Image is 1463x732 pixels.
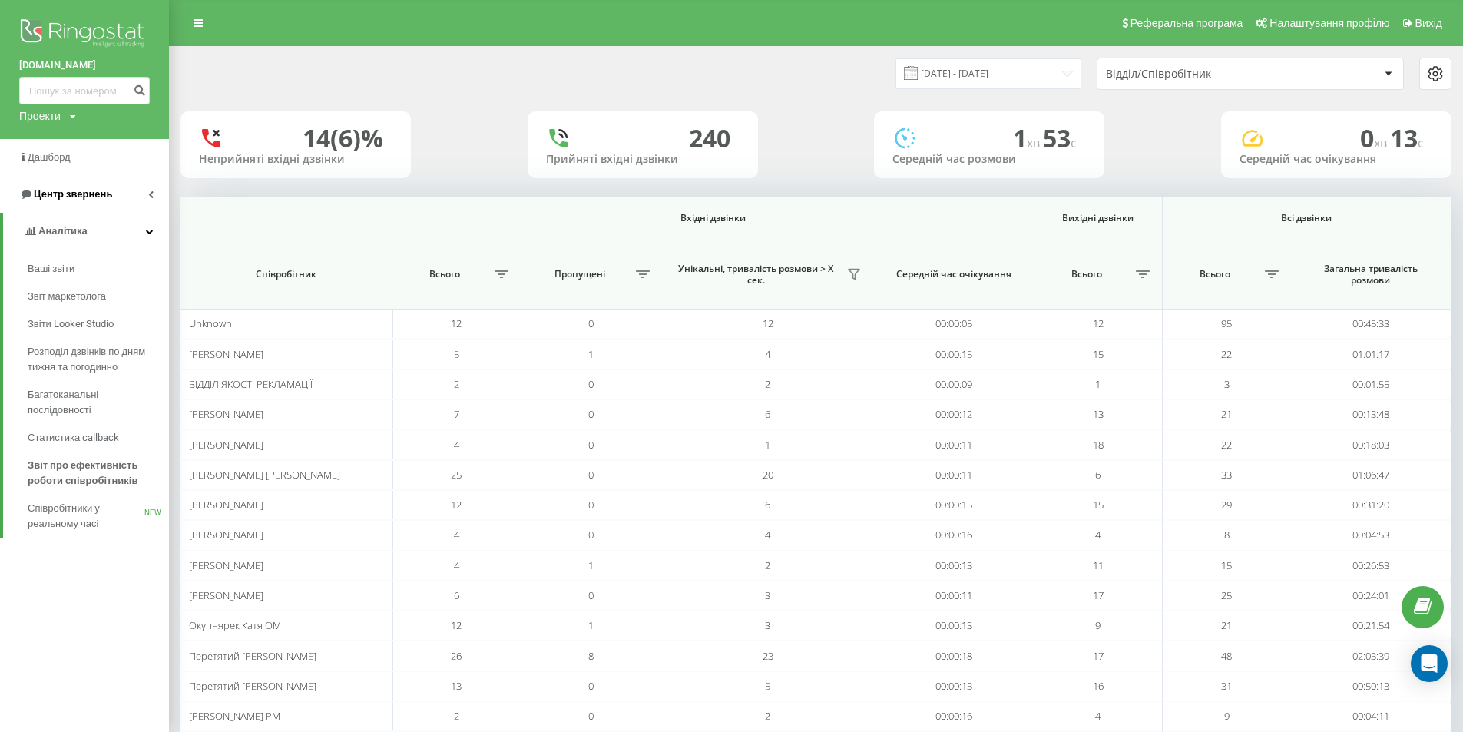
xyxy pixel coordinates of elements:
div: Проекти [19,108,61,124]
a: Розподіл дзвінків по дням тижня та погодинно [28,338,169,381]
span: [PERSON_NAME] РМ [189,709,280,723]
span: 0 [588,316,594,330]
td: 00:00:11 [874,460,1034,490]
span: 26 [451,649,462,663]
a: Ваші звіти [28,255,169,283]
span: 2 [765,377,770,391]
span: Перетятий [PERSON_NAME] [189,679,316,693]
span: хв [1374,134,1390,151]
span: 0 [588,528,594,542]
a: [DOMAIN_NAME] [19,58,150,73]
span: 17 [1093,649,1104,663]
span: 0 [588,407,594,421]
div: 14 (6)% [303,124,383,153]
span: 48 [1221,649,1232,663]
span: Звіт маркетолога [28,289,106,304]
span: 4 [454,558,459,572]
span: Окупнярек Катя ОМ [189,618,281,632]
a: Звіт маркетолога [28,283,169,310]
a: Звіт про ефективність роботи співробітників [28,452,169,495]
span: 31 [1221,679,1232,693]
span: Всього [1042,268,1131,280]
span: 21 [1221,618,1232,632]
td: 00:04:53 [1291,520,1451,550]
span: ВІДДІЛ ЯКОСТІ РЕКЛАМАЦІЇ [189,377,313,391]
span: [PERSON_NAME] [189,558,263,572]
span: 0 [588,588,594,602]
span: 13 [451,679,462,693]
span: 12 [451,618,462,632]
span: 22 [1221,347,1232,361]
td: 00:00:13 [874,551,1034,581]
span: 18 [1093,438,1104,452]
span: 0 [588,377,594,391]
span: 0 [588,498,594,512]
span: 12 [451,316,462,330]
span: 6 [1095,468,1101,482]
td: 00:26:53 [1291,551,1451,581]
td: 00:00:12 [874,399,1034,429]
span: [PERSON_NAME] [189,347,263,361]
span: Звіт про ефективність роботи співробітників [28,458,161,489]
span: Співробітник [198,268,374,280]
a: Аналiтика [3,213,169,250]
td: 00:24:01 [1291,581,1451,611]
span: Багатоканальні послідовності [28,387,161,418]
td: 00:00:13 [874,611,1034,641]
span: 1 [765,438,770,452]
span: 12 [451,498,462,512]
span: [PERSON_NAME] [189,528,263,542]
span: 0 [1360,121,1390,154]
td: 00:45:33 [1291,309,1451,339]
div: Відділ/Співробітник [1106,68,1289,81]
span: Всього [1170,268,1260,280]
span: 1 [1095,377,1101,391]
span: 4 [454,438,459,452]
span: 3 [765,618,770,632]
span: хв [1027,134,1043,151]
span: Звіти Looker Studio [28,316,114,332]
span: Розподіл дзвінків по дням тижня та погодинно [28,344,161,375]
span: [PERSON_NAME] [189,498,263,512]
span: Unknown [189,316,232,330]
td: 00:50:13 [1291,671,1451,701]
input: Пошук за номером [19,77,150,104]
span: Налаштування профілю [1269,17,1389,29]
img: Ringostat logo [19,15,150,54]
span: 7 [454,407,459,421]
span: Ваші звіти [28,261,74,277]
span: Всього [400,268,490,280]
span: 2 [454,709,459,723]
div: Open Intercom Messenger [1411,645,1448,682]
span: 23 [763,649,773,663]
span: 13 [1390,121,1424,154]
span: 2 [765,709,770,723]
span: Вихідні дзвінки [1048,212,1149,224]
td: 00:00:09 [874,369,1034,399]
span: c [1418,134,1424,151]
td: 00:13:48 [1291,399,1451,429]
span: 95 [1221,316,1232,330]
td: 00:00:13 [874,671,1034,701]
td: 00:00:15 [874,490,1034,520]
span: Реферальна програма [1130,17,1243,29]
span: Середній час очікування [889,268,1018,280]
span: 5 [454,347,459,361]
span: 11 [1093,558,1104,572]
span: 16 [1093,679,1104,693]
span: 4 [1095,709,1101,723]
td: 01:01:17 [1291,339,1451,369]
span: 0 [588,709,594,723]
span: 4 [1095,528,1101,542]
div: 240 [689,124,730,153]
a: Статистика callback [28,424,169,452]
td: 00:00:11 [874,581,1034,611]
span: 0 [588,438,594,452]
span: Аналiтика [38,225,88,237]
td: 00:00:18 [874,641,1034,671]
div: Середній час розмови [892,153,1086,166]
div: Прийняті вхідні дзвінки [546,153,740,166]
span: 9 [1095,618,1101,632]
span: 1 [588,618,594,632]
span: 22 [1221,438,1232,452]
